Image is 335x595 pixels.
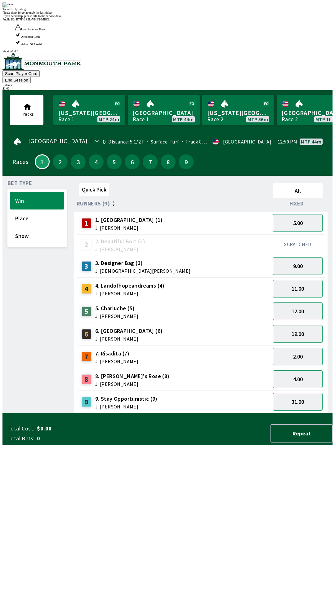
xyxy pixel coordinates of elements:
[15,232,59,240] span: Show
[273,348,323,365] button: 2.00
[278,139,297,144] span: 12:50 PM
[293,376,303,383] span: 4.00
[128,95,200,125] a: [GEOGRAPHIC_DATA]Race 1MTP 44m
[58,109,120,117] span: [US_STATE][GEOGRAPHIC_DATA]
[21,28,46,31] span: Low Paper or Toner
[16,18,50,21] span: B7JF-LZ5L-VHBT-MBOL
[54,160,66,164] span: 2
[179,154,194,169] button: 9
[293,262,303,270] span: 9.00
[292,285,304,292] span: 11.00
[292,308,304,315] span: 12.00
[180,160,192,164] span: 9
[108,139,145,145] span: Distance: 5 1/2 F
[273,302,323,320] button: 12.00
[95,268,191,273] span: J: [DEMOGRAPHIC_DATA][PERSON_NAME]
[2,87,333,90] div: $ 1.00
[144,160,156,164] span: 7
[7,435,34,442] span: Total Bets:
[72,160,84,164] span: 3
[7,181,32,186] span: Bet Type
[273,257,323,275] button: 9.00
[82,306,92,316] div: 5
[58,117,74,122] div: Race 1
[162,160,174,164] span: 8
[95,372,170,380] span: 8. [PERSON_NAME]'s Rose (8)
[2,50,333,53] div: Version 1.4.0
[207,109,269,117] span: [US_STATE][GEOGRAPHIC_DATA]
[95,336,163,341] span: J: [PERSON_NAME]
[82,352,92,362] div: 7
[143,154,158,169] button: 7
[95,327,163,335] span: 6. [GEOGRAPHIC_DATA] (6)
[103,139,106,144] div: 0
[133,117,149,122] div: Race 1
[82,186,106,193] span: Quick Pick
[207,117,223,122] div: Race 2
[301,139,321,144] span: MTP 44m
[292,330,304,337] span: 19.00
[21,42,42,46] span: Added $1 Credit
[53,95,125,125] a: [US_STATE][GEOGRAPHIC_DATA]Race 1MTP 24m
[95,216,163,224] span: 1. [GEOGRAPHIC_DATA] (1)
[95,282,165,290] span: 4. Landofhopeandreams (4)
[77,201,110,206] span: Runners (9)
[161,154,176,169] button: 8
[223,139,271,144] div: [GEOGRAPHIC_DATA]
[179,139,234,145] span: Track Condition: Firm
[77,201,270,207] div: Runners (9)
[95,404,158,409] span: J: [PERSON_NAME]
[2,7,333,11] div: Ticket 1 of 1 printing
[12,159,28,164] div: Races
[125,154,140,169] button: 6
[2,77,31,83] button: End Session
[276,187,320,194] span: All
[202,95,274,125] a: [US_STATE][GEOGRAPHIC_DATA]Race 2MTP 56m
[82,329,92,339] div: 6
[95,304,138,312] span: 5. Charluche (5)
[90,160,102,164] span: 4
[173,117,194,122] span: MTP 44m
[126,160,138,164] span: 6
[107,154,122,169] button: 5
[71,154,86,169] button: 3
[15,197,59,204] span: Win
[276,430,327,437] span: Repeat
[273,280,323,297] button: 11.00
[82,218,92,228] div: 1
[2,18,333,21] div: Public ID:
[10,192,64,209] button: Win
[273,241,323,247] div: SCRATCHED
[37,160,47,163] span: 1
[273,214,323,232] button: 5.00
[10,227,64,245] button: Show
[28,139,88,143] span: [GEOGRAPHIC_DATA]
[21,111,34,117] span: Tracks
[95,259,191,267] span: 3. Designer Bag (3)
[95,381,170,386] span: J: [PERSON_NAME]
[35,154,50,169] button: 1
[79,183,109,196] button: Quick Pick
[282,117,298,122] div: Race 2
[270,424,333,443] button: Repeat
[82,374,92,384] div: 8
[248,117,268,122] span: MTP 56m
[82,240,92,249] div: 2
[2,11,333,14] div: Please don't forget to grab the last ticket
[10,95,43,125] button: Tracks
[15,215,59,222] span: Place
[2,53,81,70] img: venue logo
[2,2,14,7] img: ticket
[95,291,165,296] span: J: [PERSON_NAME]
[95,225,163,230] span: J: [PERSON_NAME]
[2,83,333,87] div: Balance
[273,325,323,343] button: 19.00
[95,359,138,364] span: J: [PERSON_NAME]
[7,425,34,432] span: Total Cost:
[53,154,68,169] button: 2
[95,247,145,252] span: J: [PERSON_NAME]
[95,237,145,245] span: 2. Beautiful Bolt (2)
[10,209,64,227] button: Place
[133,109,195,117] span: [GEOGRAPHIC_DATA]
[99,117,119,122] span: MTP 24m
